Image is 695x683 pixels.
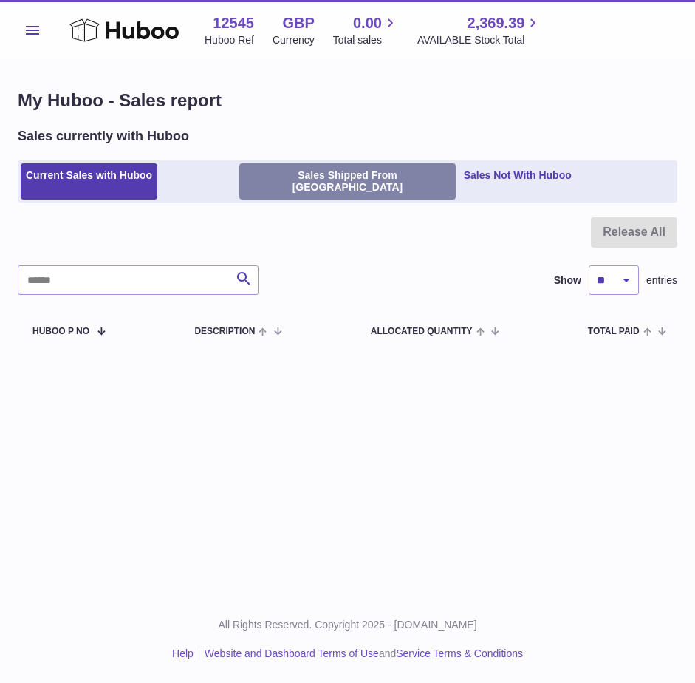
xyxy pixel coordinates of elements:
[205,648,379,659] a: Website and Dashboard Terms of Use
[199,647,523,661] li: and
[18,127,189,145] h2: Sales currently with Huboo
[353,13,382,33] span: 0.00
[213,13,254,33] strong: 12545
[459,163,577,200] a: Sales Not With Huboo
[468,13,525,33] span: 2,369.39
[417,33,542,47] span: AVAILABLE Stock Total
[12,618,683,632] p: All Rights Reserved. Copyright 2025 - [DOMAIN_NAME]
[417,13,542,47] a: 2,369.39 AVAILABLE Stock Total
[396,648,523,659] a: Service Terms & Conditions
[205,33,254,47] div: Huboo Ref
[282,13,314,33] strong: GBP
[32,327,89,336] span: Huboo P no
[194,327,255,336] span: Description
[646,273,677,288] span: entries
[371,327,473,336] span: ALLOCATED Quantity
[588,327,640,336] span: Total paid
[18,89,677,112] h1: My Huboo - Sales report
[333,33,399,47] span: Total sales
[554,273,581,288] label: Show
[333,13,399,47] a: 0.00 Total sales
[273,33,315,47] div: Currency
[21,163,157,200] a: Current Sales with Huboo
[239,163,455,200] a: Sales Shipped From [GEOGRAPHIC_DATA]
[172,648,194,659] a: Help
